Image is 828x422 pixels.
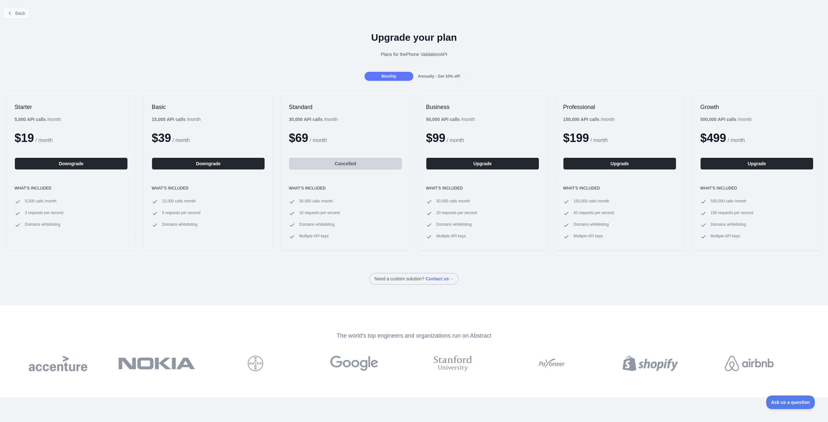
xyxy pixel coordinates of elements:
span: $ 199 [563,131,589,145]
button: Cancelled [289,157,402,170]
span: / month [447,137,464,143]
button: Upgrade [426,157,539,170]
span: $ 99 [426,131,445,145]
iframe: Toggle Customer Support [766,395,815,409]
button: Upgrade [563,157,676,170]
